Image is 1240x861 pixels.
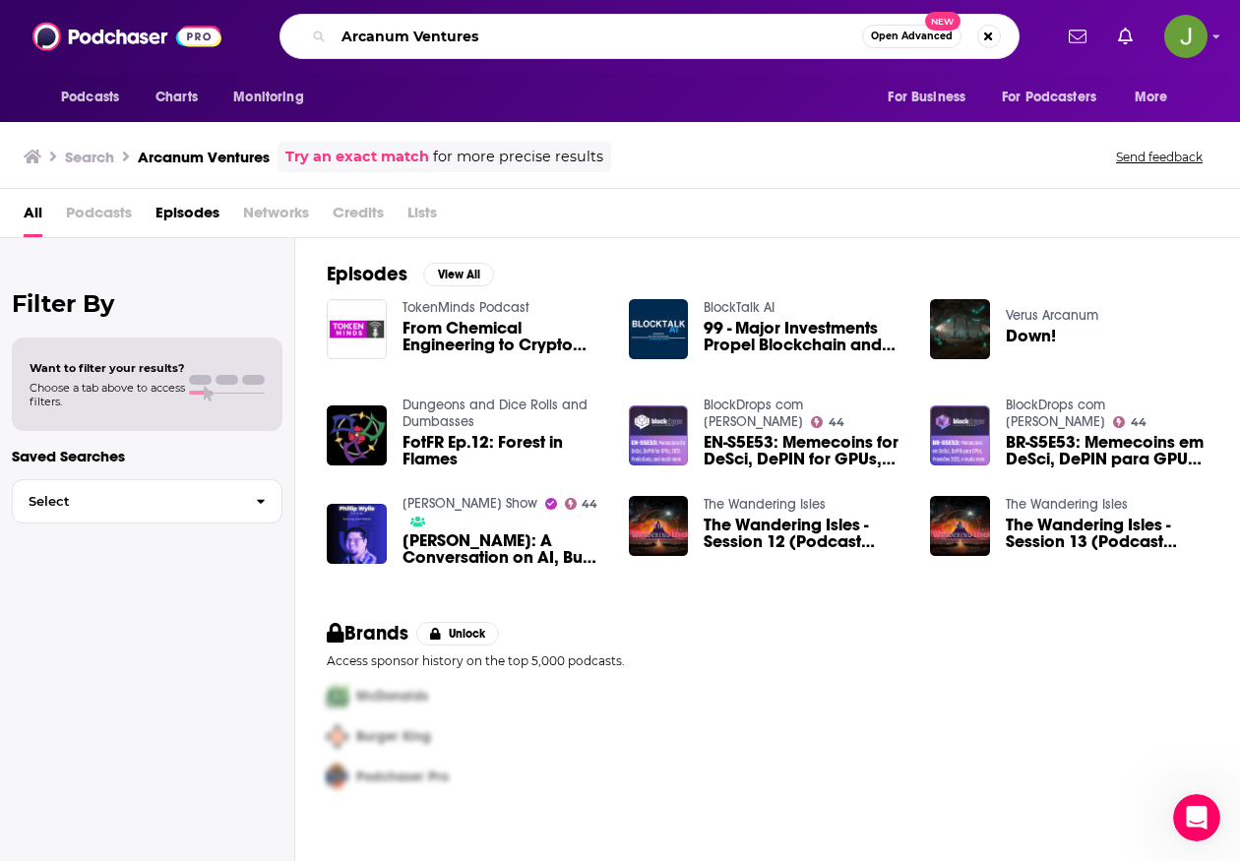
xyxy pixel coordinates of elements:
[930,299,990,359] img: Down!
[433,146,603,168] span: for more precise results
[403,434,605,467] a: FotFR Ep.12: Forest in Flames
[219,79,329,116] button: open menu
[1164,15,1208,58] span: Logged in as jon47193
[66,197,132,237] span: Podcasts
[704,434,906,467] a: EN-S5E53: Memecoins for DeSci, DePIN for GPUs, 2025 Predictions, and much more
[565,498,598,510] a: 44
[327,262,407,286] h2: Episodes
[279,14,1020,59] div: Search podcasts, credits, & more...
[1164,15,1208,58] button: Show profile menu
[403,495,537,512] a: Phillip Wylie Show
[327,299,387,359] img: From Chemical Engineering to Crypto Innovator: Arcanum Ventures Unveiled
[829,418,844,427] span: 44
[403,320,605,353] a: From Chemical Engineering to Crypto Innovator: Arcanum Ventures Unveiled
[356,688,428,705] span: McDonalds
[407,197,437,237] span: Lists
[12,447,282,465] p: Saved Searches
[13,495,240,508] span: Select
[704,397,803,430] a: BlockDrops com Maurício Magaldi
[1113,416,1147,428] a: 44
[1135,84,1168,111] span: More
[403,299,529,316] a: TokenMinds Podcast
[989,79,1125,116] button: open menu
[930,405,990,465] img: BR-S5E53: Memecoins em DeSci, DePIN para GPUs, Previsões 2025, e muito mais
[327,621,408,646] h2: Brands
[888,84,965,111] span: For Business
[243,197,309,237] span: Networks
[333,197,384,237] span: Credits
[1121,79,1193,116] button: open menu
[61,84,119,111] span: Podcasts
[327,405,387,465] img: FotFR Ep.12: Forest in Flames
[1006,328,1056,344] a: Down!
[356,728,431,745] span: Burger King
[704,496,826,513] a: The Wandering Isles
[1002,84,1096,111] span: For Podcasters
[1006,434,1209,467] a: BR-S5E53: Memecoins em DeSci, DePIN para GPUs, Previsões 2025, e muito mais
[319,716,356,757] img: Second Pro Logo
[582,500,597,509] span: 44
[319,676,356,716] img: First Pro Logo
[47,79,145,116] button: open menu
[1173,794,1220,841] iframe: Intercom live chat
[629,299,689,359] img: 99 - Major Investments Propel Blockchain and Web3 Growth
[1110,20,1141,53] a: Show notifications dropdown
[143,79,210,116] a: Charts
[403,532,605,566] span: [PERSON_NAME]: A Conversation on AI, Bug Bounty, and Red Teaming
[704,320,906,353] a: 99 - Major Investments Propel Blockchain and Web3 Growth
[155,197,219,237] a: Episodes
[327,504,387,564] img: Jason Haddix: A Conversation on AI, Bug Bounty, and Red Teaming
[32,18,221,55] a: Podchaser - Follow, Share and Rate Podcasts
[403,532,605,566] a: Jason Haddix: A Conversation on AI, Bug Bounty, and Red Teaming
[1006,397,1105,430] a: BlockDrops com Maurício Magaldi
[24,197,42,237] a: All
[925,12,961,31] span: New
[704,517,906,550] a: The Wandering Isles - Session 12 (Podcast Edition)
[403,397,588,430] a: Dungeons and Dice Rolls and Dumbasses
[1164,15,1208,58] img: User Profile
[1110,149,1209,165] button: Send feedback
[629,405,689,465] img: EN-S5E53: Memecoins for DeSci, DePIN for GPUs, 2025 Predictions, and much more
[704,299,775,316] a: BlockTalk AI
[1131,418,1147,427] span: 44
[12,289,282,318] h2: Filter By
[233,84,303,111] span: Monitoring
[423,263,494,286] button: View All
[874,79,990,116] button: open menu
[356,769,449,785] span: Podchaser Pro
[871,31,953,41] span: Open Advanced
[416,622,500,646] button: Unlock
[138,148,270,166] h3: Arcanum Ventures
[285,146,429,168] a: Try an exact match
[1006,517,1209,550] a: The Wandering Isles - Session 13 (Podcast Edition)
[155,84,198,111] span: Charts
[1006,307,1098,324] a: Verus Arcanum
[1061,20,1094,53] a: Show notifications dropdown
[327,262,494,286] a: EpisodesView All
[327,653,1209,668] p: Access sponsor history on the top 5,000 podcasts.
[930,496,990,556] img: The Wandering Isles - Session 13 (Podcast Edition)
[334,21,862,52] input: Search podcasts, credits, & more...
[65,148,114,166] h3: Search
[811,416,844,428] a: 44
[629,496,689,556] img: The Wandering Isles - Session 12 (Podcast Edition)
[1006,496,1128,513] a: The Wandering Isles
